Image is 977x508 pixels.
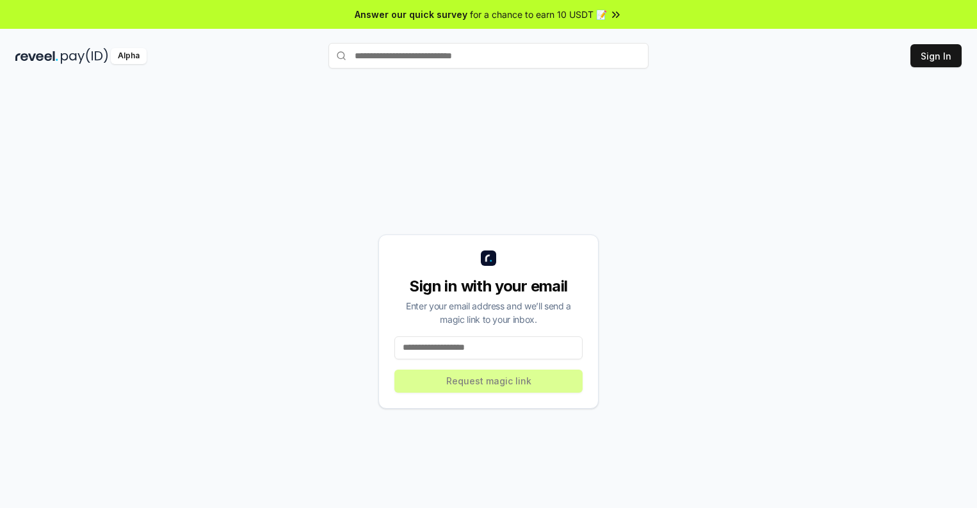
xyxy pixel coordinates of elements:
[481,250,496,266] img: logo_small
[61,48,108,64] img: pay_id
[111,48,147,64] div: Alpha
[394,299,583,326] div: Enter your email address and we’ll send a magic link to your inbox.
[910,44,962,67] button: Sign In
[394,276,583,297] div: Sign in with your email
[470,8,607,21] span: for a chance to earn 10 USDT 📝
[15,48,58,64] img: reveel_dark
[355,8,467,21] span: Answer our quick survey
